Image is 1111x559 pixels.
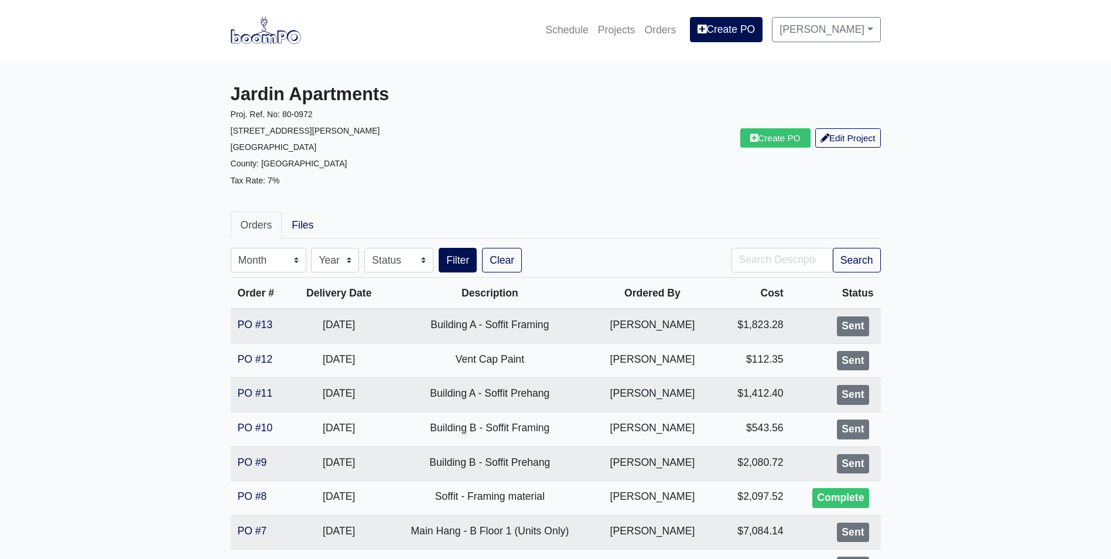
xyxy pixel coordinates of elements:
td: [PERSON_NAME] [593,343,712,378]
td: $2,097.52 [712,481,790,516]
td: Main Hang - B Floor 1 (Units Only) [387,515,593,550]
a: Clear [482,248,522,272]
small: [GEOGRAPHIC_DATA] [231,142,317,152]
td: Building A - Soffit Framing [387,309,593,343]
div: Sent [837,420,869,439]
td: [DATE] [291,343,387,378]
h3: Jardin Apartments [231,84,547,105]
td: [PERSON_NAME] [593,378,712,413]
th: Cost [712,278,790,309]
td: $2,080.72 [712,446,790,481]
td: $7,084.14 [712,515,790,550]
a: Projects [593,17,640,43]
a: PO #13 [238,319,273,330]
div: Sent [837,385,869,405]
a: PO #7 [238,525,267,537]
td: $1,412.40 [712,378,790,413]
button: Search [833,248,881,272]
div: Sent [837,454,869,474]
td: Soffit - Framing material [387,481,593,516]
td: [PERSON_NAME] [593,412,712,446]
div: Sent [837,316,869,336]
th: Delivery Date [291,278,387,309]
a: Create PO [690,17,763,42]
th: Description [387,278,593,309]
td: $112.35 [712,343,790,378]
td: [PERSON_NAME] [593,515,712,550]
td: [DATE] [291,515,387,550]
td: Building A - Soffit Prehang [387,378,593,413]
a: PO #8 [238,490,267,502]
th: Order # [231,278,292,309]
td: $543.56 [712,412,790,446]
div: Sent [837,351,869,371]
a: Edit Project [815,128,881,148]
img: boomPO [231,16,301,43]
td: [DATE] [291,481,387,516]
th: Status [791,278,881,309]
a: PO #12 [238,353,273,365]
th: Ordered By [593,278,712,309]
td: Vent Cap Paint [387,343,593,378]
td: [DATE] [291,412,387,446]
td: Building B - Soffit Framing [387,412,593,446]
td: $1,823.28 [712,309,790,343]
small: Proj. Ref. No: 80-0972 [231,110,313,119]
small: Tax Rate: 7% [231,176,280,185]
input: Search [731,248,833,272]
td: [PERSON_NAME] [593,481,712,516]
a: Create PO [740,128,811,148]
td: [PERSON_NAME] [593,309,712,343]
td: [DATE] [291,446,387,481]
a: Orders [231,212,282,238]
small: County: [GEOGRAPHIC_DATA] [231,159,347,168]
a: PO #9 [238,456,267,468]
td: [PERSON_NAME] [593,446,712,481]
a: [PERSON_NAME] [772,17,880,42]
a: Schedule [541,17,593,43]
td: [DATE] [291,378,387,413]
a: PO #11 [238,387,273,399]
td: [DATE] [291,309,387,343]
a: PO #10 [238,422,273,434]
td: Building B - Soffit Prehang [387,446,593,481]
small: [STREET_ADDRESS][PERSON_NAME] [231,126,380,135]
a: Orders [640,17,681,43]
div: Complete [812,488,869,508]
a: Files [282,212,323,238]
div: Sent [837,523,869,543]
button: Filter [439,248,477,272]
